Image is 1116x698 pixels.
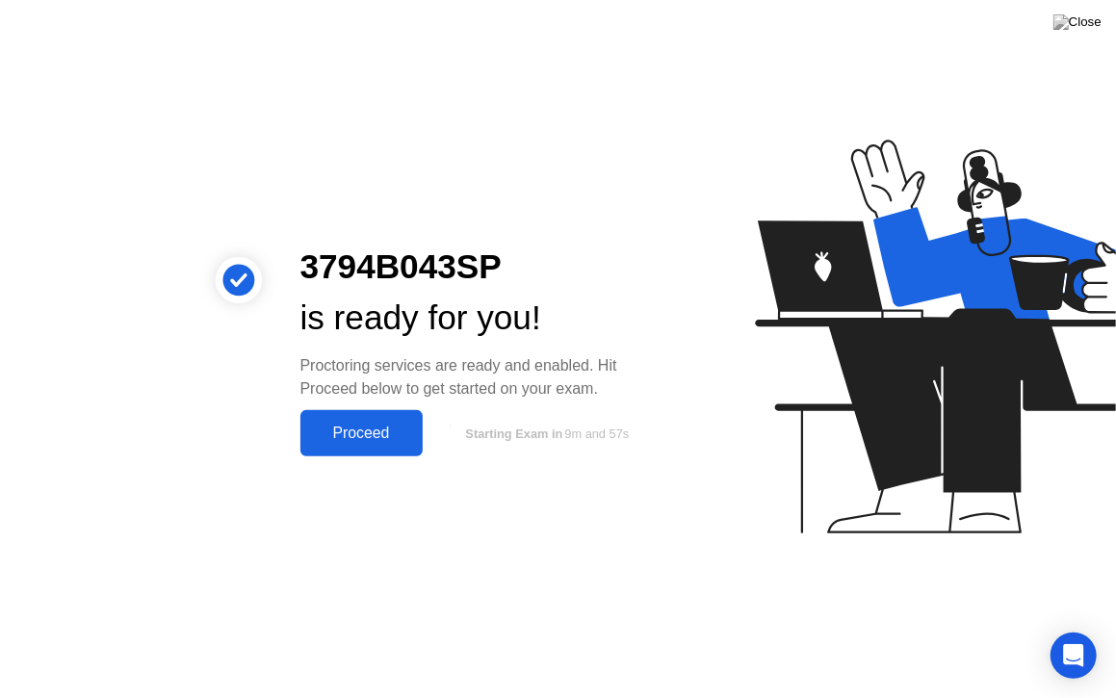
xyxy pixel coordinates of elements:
[1053,14,1102,30] img: Close
[432,415,659,452] button: Starting Exam in9m and 57s
[300,354,659,401] div: Proctoring services are ready and enabled. Hit Proceed below to get started on your exam.
[1051,633,1097,679] div: Open Intercom Messenger
[306,425,417,442] div: Proceed
[564,427,629,441] span: 9m and 57s
[300,410,423,456] button: Proceed
[300,293,659,344] div: is ready for you!
[300,242,659,293] div: 3794B043SP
